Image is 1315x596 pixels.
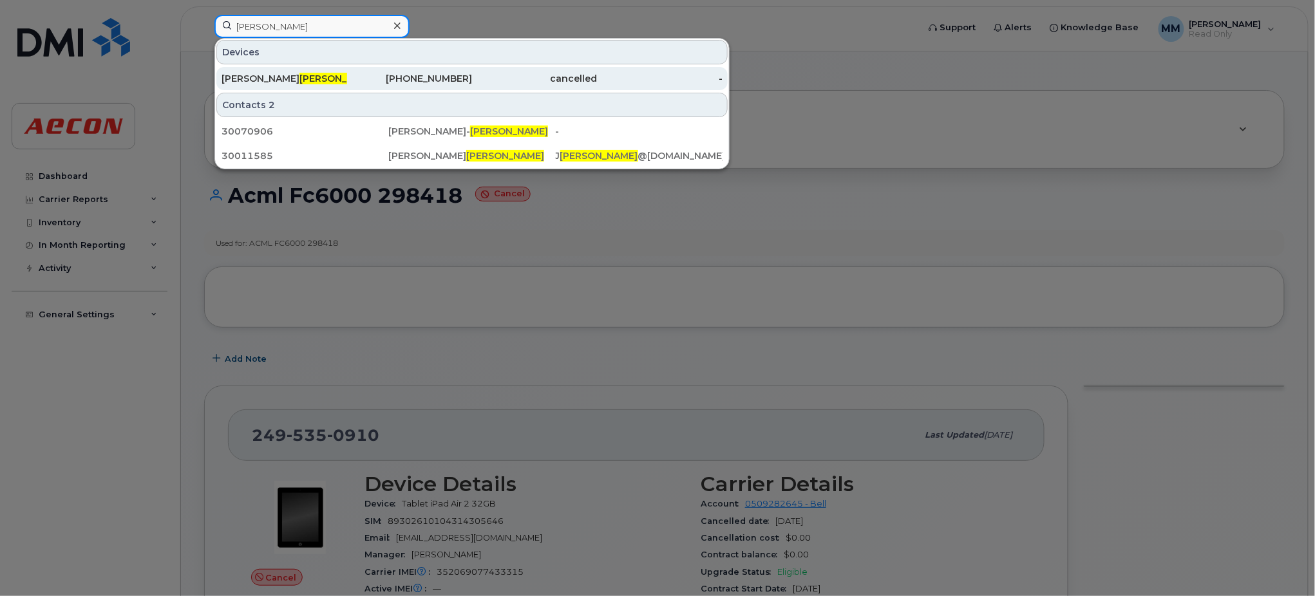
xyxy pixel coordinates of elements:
div: 30070906 [222,125,388,138]
div: Devices [216,40,728,64]
div: [PERSON_NAME]- [388,125,555,138]
span: [PERSON_NAME] [466,150,544,162]
div: [PERSON_NAME] [388,149,555,162]
div: [PERSON_NAME] [222,72,347,85]
div: - [598,72,723,85]
div: Contacts [216,93,728,117]
div: cancelled [472,72,598,85]
div: 30011585 [222,149,388,162]
a: [PERSON_NAME][PERSON_NAME][PHONE_NUMBER]cancelled- [216,67,728,90]
div: [PHONE_NUMBER] [347,72,473,85]
a: 30070906[PERSON_NAME]-[PERSON_NAME]- [216,120,728,143]
div: J @[DOMAIN_NAME] [556,149,723,162]
span: [PERSON_NAME] [299,73,377,84]
a: 30011585[PERSON_NAME][PERSON_NAME]J[PERSON_NAME]@[DOMAIN_NAME] [216,144,728,167]
span: 2 [269,98,275,111]
div: - [556,125,723,138]
span: [PERSON_NAME] [560,150,638,162]
span: [PERSON_NAME] [470,126,548,137]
